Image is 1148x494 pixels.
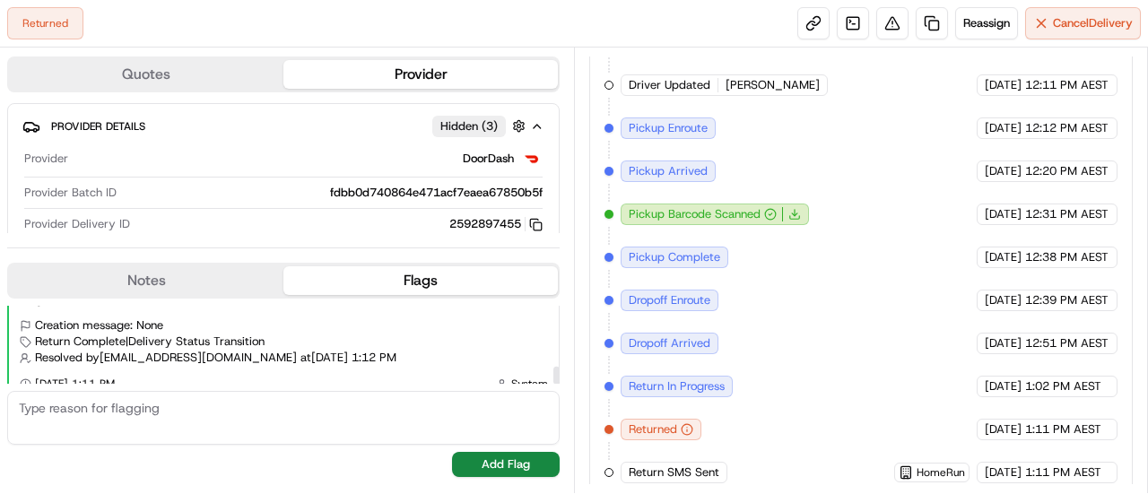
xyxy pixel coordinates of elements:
span: [DATE] [985,206,1022,222]
span: [DATE] [985,77,1022,93]
button: Reassign [955,7,1018,39]
span: 1:02 PM AEST [1025,378,1101,394]
span: Creation message: None [35,317,163,334]
button: Notes [9,266,283,295]
span: Pickup Enroute [629,120,708,136]
span: Hidden ( 3 ) [440,118,498,134]
img: doordash_logo_v2.png [521,148,543,169]
span: [DATE] [985,335,1022,351]
span: 12:38 PM AEST [1025,249,1109,265]
span: Provider [24,151,68,167]
button: Quotes [9,60,283,89]
span: Provider Details [51,119,145,134]
span: System [511,377,548,391]
span: HomeRun [917,465,965,480]
span: Return In Progress [629,378,725,394]
span: Driver Updated [629,77,710,93]
button: Provider [283,60,558,89]
span: [DATE] [985,249,1022,265]
span: [DATE] [985,292,1022,308]
span: Pickup Barcode Scanned [629,206,761,222]
span: Pickup Arrived [629,163,708,179]
span: 12:11 PM AEST [1025,77,1109,93]
span: 12:31 PM AEST [1025,206,1109,222]
span: Dropoff Arrived [629,335,710,351]
button: CancelDelivery [1025,7,1141,39]
span: 1:11 PM AEST [1025,421,1101,438]
span: 12:12 PM AEST [1025,120,1109,136]
span: fdbb0d740864e471acf7eaea67850b5f [330,185,543,201]
button: Provider DetailsHidden (3) [22,111,544,141]
button: HomeRun [899,465,965,480]
span: [DATE] [985,378,1022,394]
span: 1:11 PM AEST [1025,464,1101,481]
span: Provider Batch ID [24,185,117,201]
span: Returned [629,421,677,438]
button: Pickup Barcode Scanned [629,206,777,222]
button: 2592897455 [449,216,543,232]
span: Pickup Complete [629,249,720,265]
span: 12:39 PM AEST [1025,292,1109,308]
span: [DATE] [985,163,1022,179]
span: Dropoff Enroute [629,292,710,308]
span: Reassign [963,15,1010,31]
span: Return Complete | Delivery Status Transition [35,334,265,350]
button: Hidden (3) [432,115,530,137]
span: Return SMS Sent [629,464,719,481]
span: Resolved by [EMAIL_ADDRESS][DOMAIN_NAME] [35,350,297,366]
span: 12:20 PM AEST [1025,163,1109,179]
span: Cancel Delivery [1053,15,1133,31]
span: [PERSON_NAME] [726,77,820,93]
span: at [DATE] 1:12 PM [300,350,396,366]
span: [DATE] [985,421,1022,438]
span: DoorDash [463,151,514,167]
span: [DATE] [985,464,1022,481]
span: [DATE] 1:11 PM [35,377,115,391]
span: [DATE] [985,120,1022,136]
button: Add Flag [452,452,560,477]
span: 12:51 PM AEST [1025,335,1109,351]
button: Flags [283,266,558,295]
span: Provider Delivery ID [24,216,130,232]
